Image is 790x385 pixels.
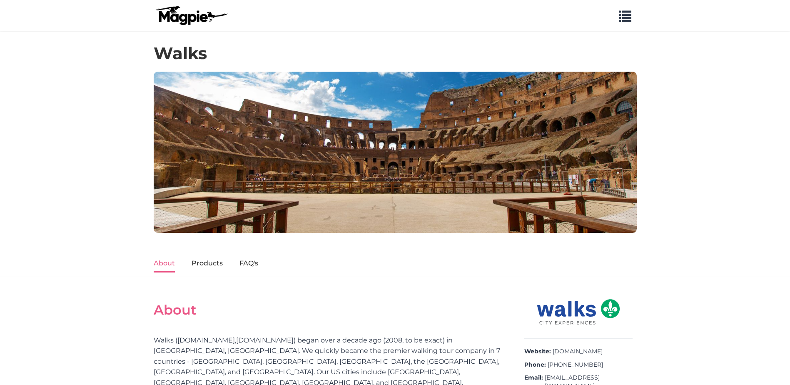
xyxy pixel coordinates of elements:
[154,302,503,318] h2: About
[154,43,207,63] h1: Walks
[154,5,229,25] img: logo-ab69f6fb50320c5b225c76a69d11143b.png
[177,336,235,344] a: [DOMAIN_NAME]
[537,298,620,326] img: Walks logo
[553,347,603,356] a: [DOMAIN_NAME]
[524,374,543,382] strong: Email:
[239,255,258,272] a: FAQ's
[154,72,637,233] img: Walks banner
[524,361,546,369] strong: Phone:
[236,336,294,344] a: [DOMAIN_NAME]
[192,255,223,272] a: Products
[524,361,633,369] div: [PHONE_NUMBER]
[154,255,175,272] a: About
[524,347,551,356] strong: Website:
